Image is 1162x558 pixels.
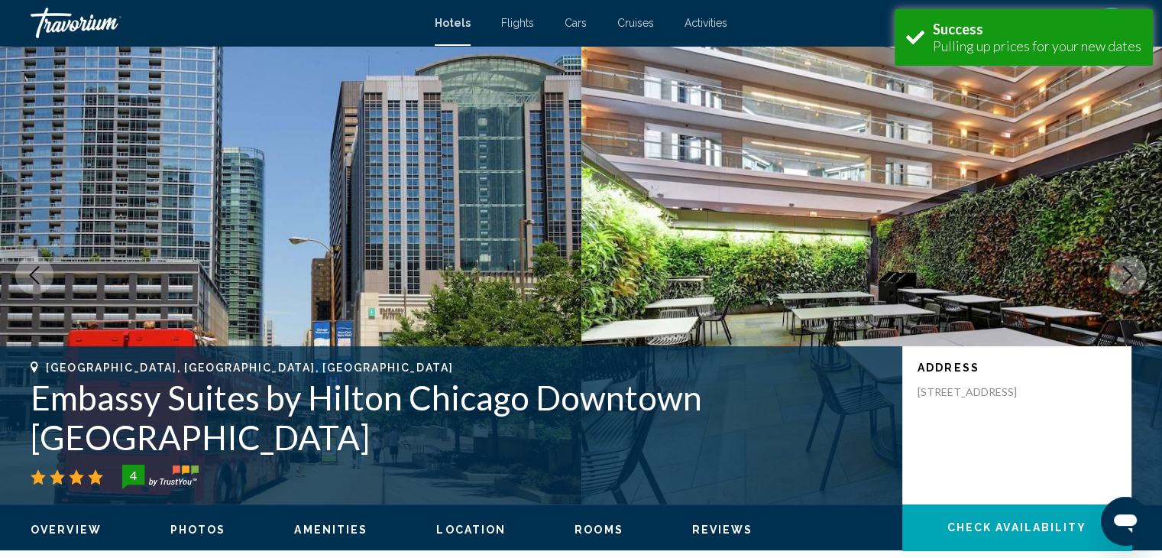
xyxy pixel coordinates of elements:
[933,37,1141,54] div: Pulling up prices for your new dates
[575,523,623,537] button: Rooms
[294,523,367,537] button: Amenities
[685,17,727,29] a: Activities
[31,378,887,457] h1: Embassy Suites by Hilton Chicago Downtown [GEOGRAPHIC_DATA]
[501,17,534,29] a: Flights
[933,21,1141,37] div: Success
[31,8,419,38] a: Travorium
[436,524,506,536] span: Location
[1101,497,1150,546] iframe: Button to launch messaging window
[617,17,654,29] a: Cruises
[1109,256,1147,294] button: Next image
[947,522,1087,534] span: Check Availability
[294,524,367,536] span: Amenities
[692,523,753,537] button: Reviews
[575,524,623,536] span: Rooms
[31,524,102,536] span: Overview
[435,17,471,29] a: Hotels
[692,524,753,536] span: Reviews
[31,523,102,537] button: Overview
[436,523,506,537] button: Location
[46,362,453,374] span: [GEOGRAPHIC_DATA], [GEOGRAPHIC_DATA], [GEOGRAPHIC_DATA]
[170,524,226,536] span: Photos
[1092,7,1131,39] button: User Menu
[918,385,1040,399] p: [STREET_ADDRESS]
[918,362,1116,374] p: Address
[15,256,53,294] button: Previous image
[902,504,1131,550] button: Check Availability
[118,466,148,485] div: 4
[170,523,226,537] button: Photos
[565,17,587,29] a: Cars
[122,465,199,489] img: trustyou-badge-hor.svg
